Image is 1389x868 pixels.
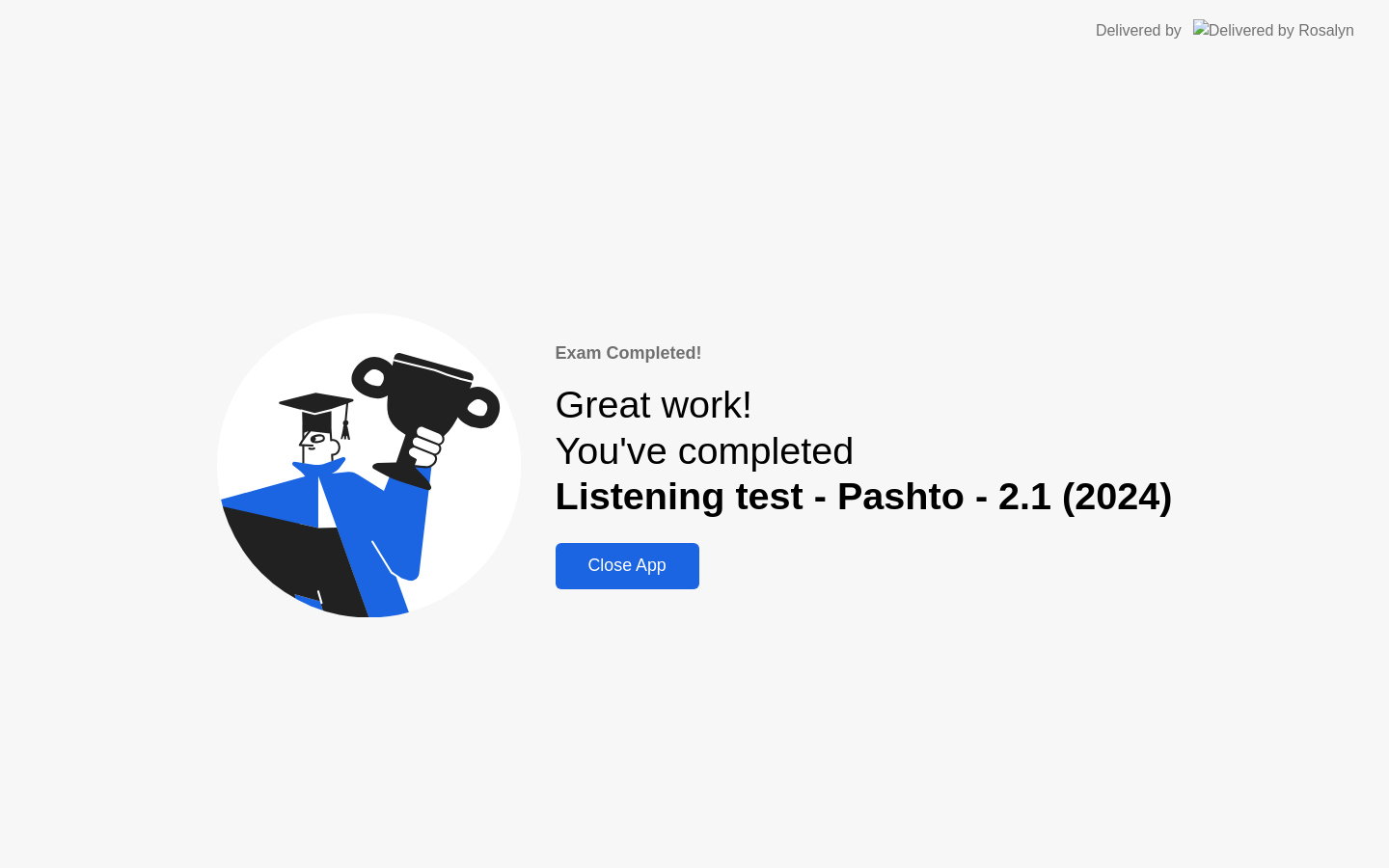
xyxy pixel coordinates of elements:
[1096,19,1182,42] div: Delivered by
[556,340,1173,366] div: Exam Completed!
[556,543,699,589] button: Close App
[1193,19,1354,41] img: Delivered by Rosalyn
[556,475,1173,517] b: Listening test - Pashto - 2.1 (2024)
[561,556,694,576] div: Close App
[556,382,1173,520] div: Great work! You've completed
